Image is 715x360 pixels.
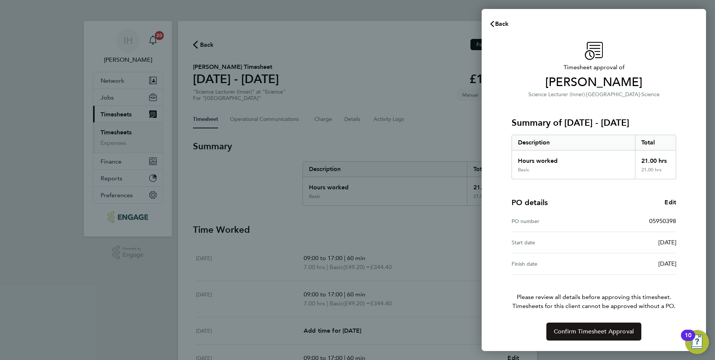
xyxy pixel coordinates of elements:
span: 05950398 [649,217,676,225]
span: Timesheets for this client cannot be approved without a PO. [503,302,685,311]
div: 21.00 hrs [635,150,676,167]
span: · [640,91,641,98]
h3: Summary of [DATE] - [DATE] [512,117,676,129]
div: Basic [518,167,529,173]
div: Summary of 22 - 28 Sep 2025 [512,135,676,179]
div: Start date [512,238,594,247]
button: Confirm Timesheet Approval [546,323,641,341]
span: Science [641,91,660,98]
a: Edit [665,198,676,207]
span: Edit [665,199,676,206]
div: Hours worked [512,150,635,167]
span: Confirm Timesheet Approval [554,328,634,335]
span: [GEOGRAPHIC_DATA] [586,91,640,98]
div: 21.00 hrs [635,167,676,179]
p: Please review all details before approving this timesheet. [503,275,685,311]
div: Finish date [512,259,594,268]
h4: PO details [512,197,548,208]
div: [DATE] [594,238,676,247]
span: Timesheet approval of [512,63,676,72]
button: Open Resource Center, 10 new notifications [685,330,709,354]
span: Back [495,20,509,27]
span: Science Lecturer (Inner) [528,91,585,98]
div: 10 [685,335,691,345]
span: [PERSON_NAME] [512,75,676,90]
div: PO number [512,217,594,226]
button: Back [482,16,516,31]
div: [DATE] [594,259,676,268]
div: Total [635,135,676,150]
div: Description [512,135,635,150]
span: · [585,91,586,98]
